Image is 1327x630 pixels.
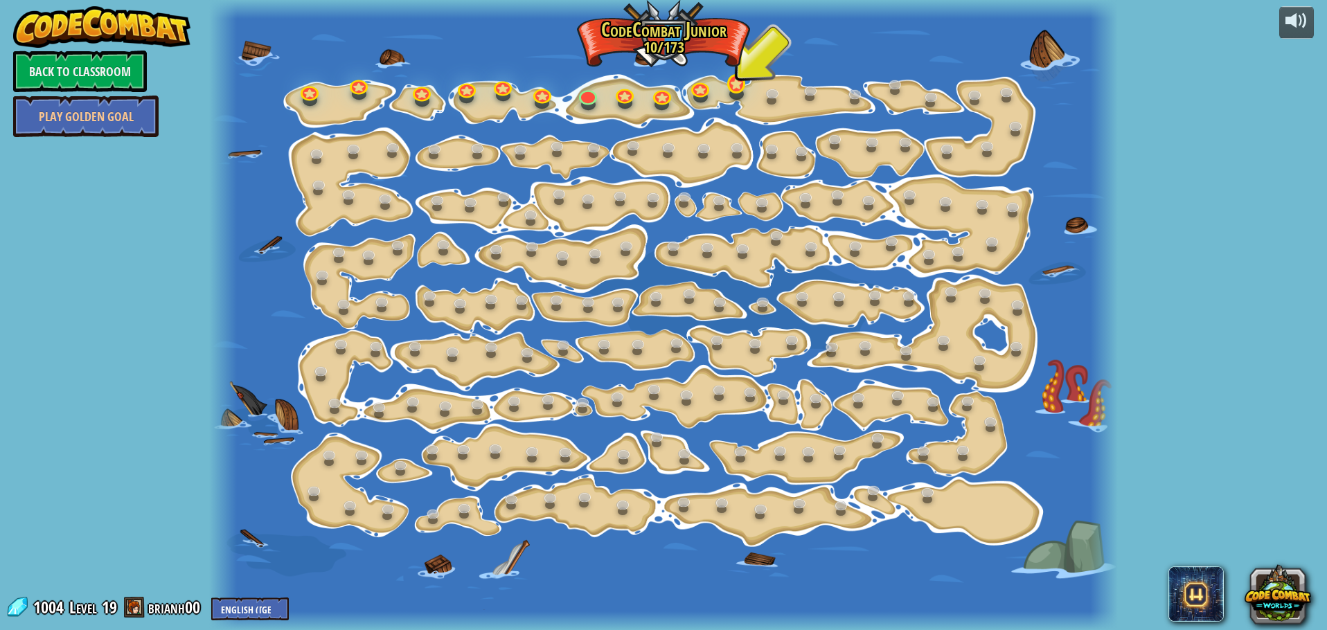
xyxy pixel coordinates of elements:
a: brianh00 [148,596,204,618]
button: Adjust volume [1279,6,1314,39]
span: 19 [102,596,117,618]
a: Play Golden Goal [13,96,159,137]
img: CodeCombat - Learn how to code by playing a game [13,6,190,48]
a: Back to Classroom [13,51,147,92]
span: 1004 [33,596,68,618]
span: Level [69,596,97,619]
